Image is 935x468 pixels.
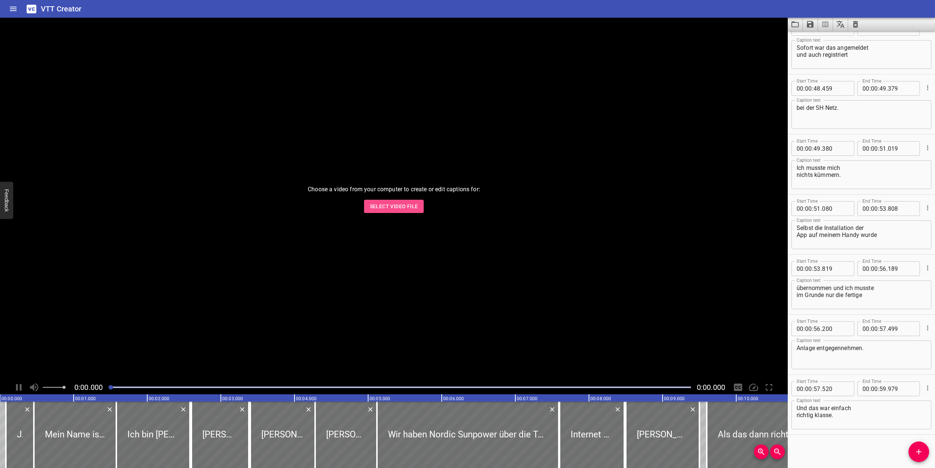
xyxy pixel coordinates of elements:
[879,81,886,96] input: 49
[862,141,869,156] input: 00
[788,18,803,31] button: Load captions from file
[814,141,821,156] input: 49
[821,261,822,276] span: .
[688,405,698,414] button: Delete
[41,3,82,15] h6: VTT Creator
[547,405,556,414] div: Delete Cue
[888,381,915,396] input: 979
[821,321,822,336] span: .
[105,405,113,414] div: Delete Cue
[747,380,761,394] div: Playback Speed
[848,18,863,31] button: Clear captions
[821,81,822,96] span: .
[547,405,557,414] button: Delete
[237,405,247,414] button: Delete
[886,81,888,96] span: .
[879,381,886,396] input: 59
[879,201,886,216] input: 53
[869,141,871,156] span: :
[822,261,849,276] input: 819
[862,381,869,396] input: 00
[797,104,926,125] textarea: bei der SH Netz.
[871,261,878,276] input: 00
[888,261,915,276] input: 189
[366,405,374,414] div: Delete Cue
[886,141,888,156] span: .
[805,81,812,96] input: 00
[833,18,848,31] button: Translate captions
[805,261,812,276] input: 00
[871,201,878,216] input: 00
[923,383,932,393] button: Cue Options
[888,141,915,156] input: 019
[814,261,821,276] input: 53
[797,381,804,396] input: 00
[821,381,822,396] span: .
[886,201,888,216] span: .
[804,321,805,336] span: :
[149,396,169,401] text: 00:02.000
[869,321,871,336] span: :
[814,321,821,336] input: 56
[797,164,926,185] textarea: Ich musste mich nichts kümmern.
[590,396,611,401] text: 00:08.000
[869,81,871,96] span: :
[822,201,849,216] input: 080
[805,201,812,216] input: 00
[75,396,96,401] text: 00:01.000
[908,441,929,462] button: Add Cue
[296,396,317,401] text: 00:04.000
[871,321,878,336] input: 00
[697,383,725,392] span: Video Duration
[923,263,932,273] button: Cue Options
[105,405,114,414] button: Delete
[878,381,879,396] span: :
[923,378,931,398] div: Cue Options
[812,201,814,216] span: :
[370,202,418,211] span: Select Video File
[738,396,758,401] text: 00:10.000
[821,201,822,216] span: .
[886,261,888,276] span: .
[879,261,886,276] input: 56
[836,20,845,29] svg: Translate captions
[754,444,769,459] button: Zoom In
[923,198,931,217] div: Cue Options
[878,201,879,216] span: :
[871,141,878,156] input: 00
[804,201,805,216] span: :
[818,18,833,31] span: Select a video in the pane to the left, then you can automatically extract captions.
[814,81,821,96] input: 48
[364,200,424,213] button: Select Video File
[862,201,869,216] input: 00
[731,380,745,394] div: Hide/Show Captions
[797,345,926,366] textarea: Anlage entgegennehmen.
[812,321,814,336] span: :
[878,141,879,156] span: :
[888,321,915,336] input: 499
[304,405,312,414] div: Delete Cue
[923,138,931,157] div: Cue Options
[862,321,869,336] input: 00
[851,20,860,29] svg: Clear captions
[812,261,814,276] span: :
[791,20,800,29] svg: Load captions from file
[797,261,804,276] input: 00
[886,321,888,336] span: .
[74,383,103,392] span: Current Time
[797,81,804,96] input: 00
[443,396,464,401] text: 00:06.000
[797,321,804,336] input: 00
[804,261,805,276] span: :
[923,323,932,333] button: Cue Options
[664,396,685,401] text: 00:09.000
[862,261,869,276] input: 00
[613,405,621,414] div: Delete Cue
[613,405,622,414] button: Delete
[812,141,814,156] span: :
[797,284,926,305] textarea: übernommen und ich musste im Grunde nur die fertige
[804,141,805,156] span: :
[1,396,22,401] text: 00:00.000
[370,396,390,401] text: 00:05.000
[804,81,805,96] span: :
